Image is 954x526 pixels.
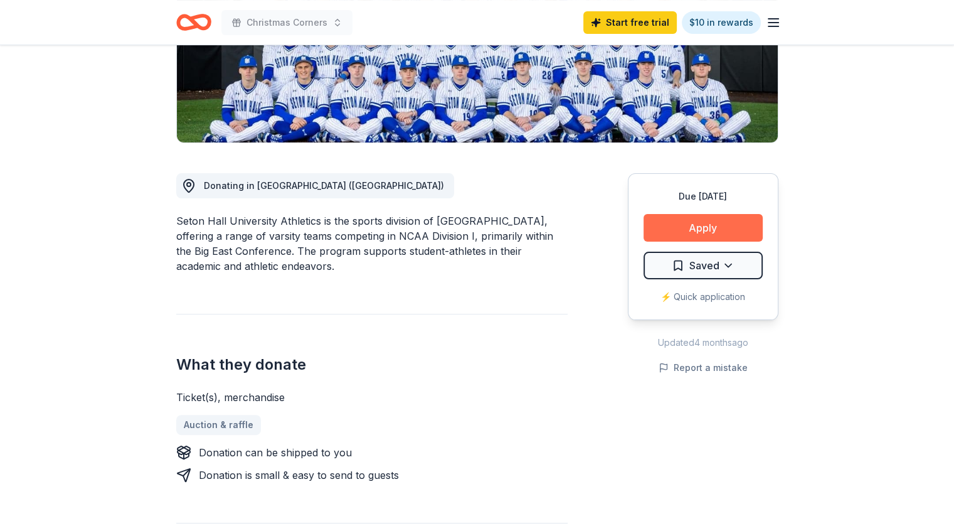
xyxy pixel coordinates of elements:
[628,335,778,350] div: Updated 4 months ago
[644,252,763,279] button: Saved
[176,213,568,274] div: Seton Hall University Athletics is the sports division of [GEOGRAPHIC_DATA], offering a range of ...
[644,289,763,304] div: ⚡️ Quick application
[583,11,677,34] a: Start free trial
[176,355,568,375] h2: What they donate
[176,415,261,435] a: Auction & raffle
[659,360,748,375] button: Report a mistake
[176,390,568,405] div: Ticket(s), merchandise
[176,8,211,37] a: Home
[246,15,327,30] span: Christmas Corners
[682,11,761,34] a: $10 in rewards
[221,10,352,35] button: Christmas Corners
[689,257,719,274] span: Saved
[204,180,444,191] span: Donating in [GEOGRAPHIC_DATA] ([GEOGRAPHIC_DATA])
[644,214,763,242] button: Apply
[199,445,352,460] div: Donation can be shipped to you
[199,468,399,483] div: Donation is small & easy to send to guests
[644,189,763,204] div: Due [DATE]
